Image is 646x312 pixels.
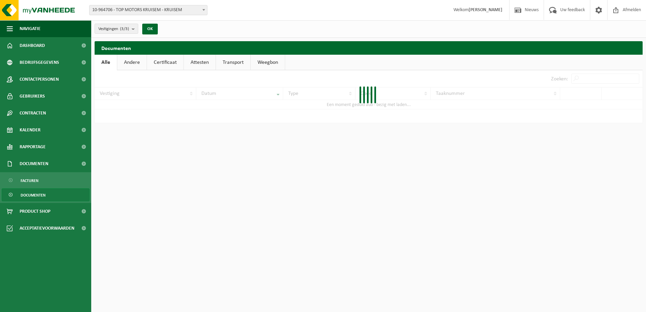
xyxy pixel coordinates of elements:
[20,37,45,54] span: Dashboard
[20,155,48,172] span: Documenten
[20,220,74,237] span: Acceptatievoorwaarden
[20,105,46,122] span: Contracten
[117,55,147,70] a: Andere
[20,88,45,105] span: Gebruikers
[21,174,39,187] span: Facturen
[251,55,285,70] a: Weegbon
[2,188,90,201] a: Documenten
[147,55,183,70] a: Certificaat
[21,189,46,202] span: Documenten
[20,203,50,220] span: Product Shop
[20,20,41,37] span: Navigatie
[95,41,643,54] h2: Documenten
[216,55,250,70] a: Transport
[20,54,59,71] span: Bedrijfsgegevens
[20,71,59,88] span: Contactpersonen
[142,24,158,34] button: OK
[469,7,502,12] strong: [PERSON_NAME]
[120,27,129,31] count: (3/3)
[20,138,46,155] span: Rapportage
[184,55,216,70] a: Attesten
[20,122,41,138] span: Kalender
[98,24,129,34] span: Vestigingen
[90,5,207,15] span: 10-964706 - TOP MOTORS KRUISEM - KRUISEM
[95,55,117,70] a: Alle
[95,24,138,34] button: Vestigingen(3/3)
[2,174,90,187] a: Facturen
